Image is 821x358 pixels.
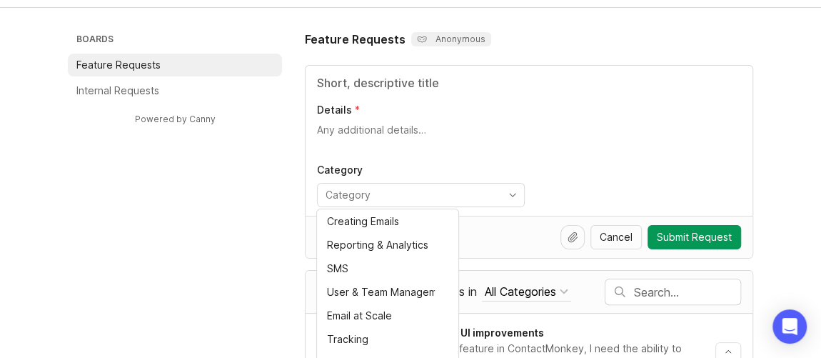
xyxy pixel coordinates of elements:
[76,58,161,72] p: Feature Requests
[326,214,398,229] div: Creating Emails
[68,79,282,102] a: Internal Requests
[317,74,741,91] input: Title
[648,225,741,249] button: Submit Request
[634,284,740,300] input: Search…
[317,103,352,117] p: Details
[772,309,807,344] div: Open Intercom Messenger
[133,111,218,127] a: Powered by Canny
[326,308,391,324] div: Email at Scale
[600,230,633,244] span: Cancel
[326,332,368,347] div: Tracking
[501,189,524,201] svg: toggle icon
[417,34,485,45] p: Anonymous
[326,187,500,203] input: Category
[305,31,406,48] h1: Feature Requests
[485,284,556,299] div: All Categories
[326,261,348,277] div: SMS
[657,230,732,244] span: Submit Request
[317,183,525,207] div: toggle menu
[76,84,159,98] p: Internal Requests
[326,237,428,253] div: Reporting & Analytics
[68,54,282,76] a: Feature Requests
[317,123,741,151] textarea: Details
[326,284,435,300] div: User & Team Management
[74,31,282,51] h3: Boards
[482,282,571,302] button: posts in
[317,163,525,177] p: Category
[590,225,642,249] button: Cancel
